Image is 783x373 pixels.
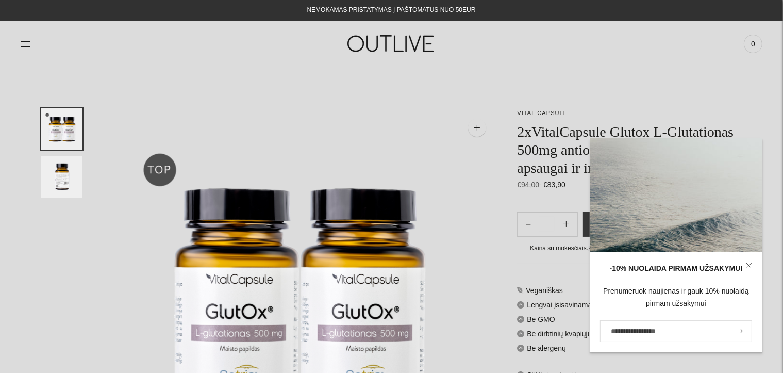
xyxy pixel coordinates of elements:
a: 0 [744,33,762,55]
button: Subtract product quantity [555,212,577,237]
button: Translation missing: en.general.accessibility.image_thumbail [41,108,82,150]
div: Kaina su mokesčiais. apskaičiuojama apmokėjimo metu. [517,243,742,254]
h1: 2xVitalCapsule Glutox L-Glutationas 500mg antioksidantas ląstelių apsaugai ir imunitetui 30kap. [517,123,742,177]
span: €83,90 [543,181,565,189]
button: Add product quantity [518,212,539,237]
img: OUTLIVE [327,26,456,61]
div: Prenumeruok naujienas ir gauk 10% nuolaidą pirmam užsakymui [600,285,752,310]
input: Product quantity [539,217,555,232]
button: Translation missing: en.general.accessibility.image_thumbail [41,156,82,198]
span: 0 [746,37,760,51]
button: Į krepšelį [583,212,743,237]
s: €94,00 [517,181,541,189]
a: Pristatymo kaina [588,245,634,252]
a: VITAL CAPSULE [517,110,568,116]
div: -10% NUOLAIDA PIRMAM UŽSAKYMUI [600,263,752,275]
div: NEMOKAMAS PRISTATYMAS Į PAŠTOMATUS NUO 50EUR [307,4,476,17]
